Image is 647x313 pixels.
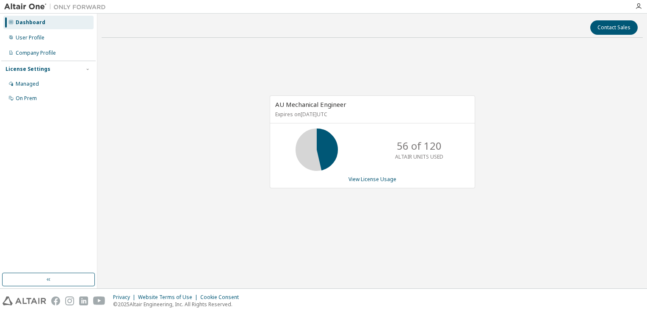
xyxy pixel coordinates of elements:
img: facebook.svg [51,296,60,305]
img: youtube.svg [93,296,105,305]
p: Expires on [DATE] UTC [275,111,467,118]
div: Privacy [113,294,138,301]
button: Contact Sales [590,20,638,35]
a: View License Usage [348,176,396,183]
p: © 2025 Altair Engineering, Inc. All Rights Reserved. [113,301,244,308]
img: Altair One [4,3,110,11]
img: instagram.svg [65,296,74,305]
img: altair_logo.svg [3,296,46,305]
div: Cookie Consent [200,294,244,301]
div: User Profile [16,34,44,41]
img: linkedin.svg [79,296,88,305]
div: License Settings [6,66,50,73]
div: Managed [16,81,39,87]
div: Website Terms of Use [138,294,200,301]
p: 56 of 120 [397,139,442,153]
span: AU Mechanical Engineer [275,100,346,109]
div: Company Profile [16,50,56,56]
div: Dashboard [16,19,45,26]
p: ALTAIR UNITS USED [395,153,443,160]
div: On Prem [16,95,37,102]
